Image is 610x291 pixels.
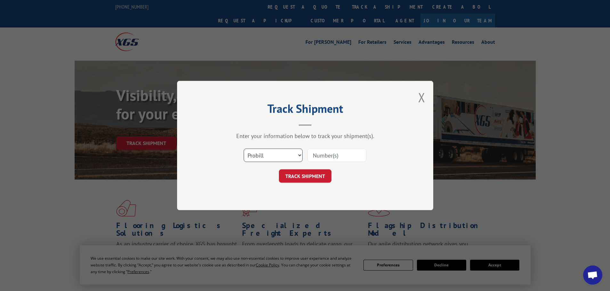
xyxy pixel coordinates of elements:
[279,169,331,183] button: TRACK SHIPMENT
[307,149,366,162] input: Number(s)
[418,89,425,106] button: Close modal
[583,265,602,285] div: Open chat
[209,104,401,116] h2: Track Shipment
[209,132,401,140] div: Enter your information below to track your shipment(s).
